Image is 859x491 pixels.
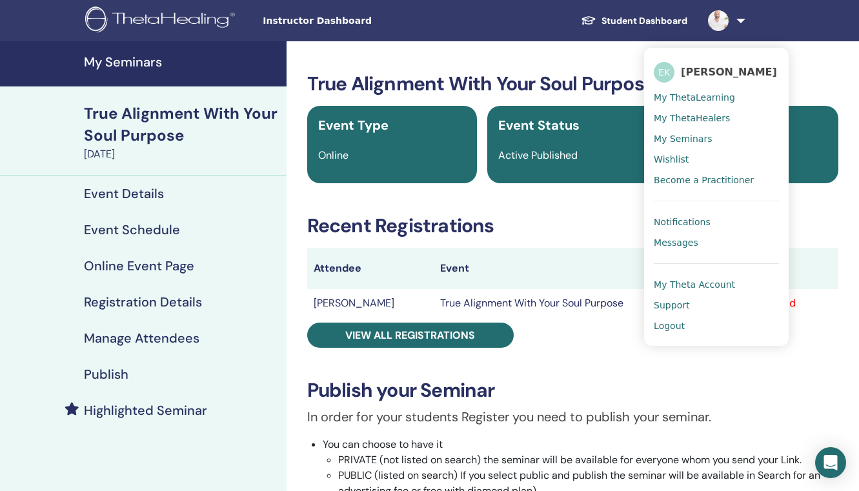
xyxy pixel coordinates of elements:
a: Become a Practitioner [654,170,779,190]
a: Messages [654,232,779,253]
span: Support [654,299,689,311]
a: View all registrations [307,323,514,348]
img: graduation-cap-white.svg [581,15,596,26]
span: Notifications [654,216,711,228]
span: Online [318,148,349,162]
div: Open Intercom Messenger [815,447,846,478]
h4: Online Event Page [84,258,194,274]
img: logo.png [85,6,239,35]
p: In order for your students Register you need to publish your seminar. [307,407,838,426]
div: [DATE] [84,146,279,162]
span: My Seminars [654,133,712,145]
h4: Publish [84,366,128,382]
a: Support [654,295,779,316]
a: My Theta Account [654,274,779,295]
div: True Alignment With Your Soul Purpose [84,103,279,146]
span: My ThetaLearning [654,92,735,103]
td: True Alignment With Your Soul Purpose [434,289,700,317]
h4: Registration Details [84,294,202,310]
a: Wishlist [654,149,779,170]
h3: True Alignment With Your Soul Purpose [307,72,838,95]
span: Active Published [498,148,578,162]
a: My ThetaLearning [654,87,779,108]
span: Messages [654,237,698,248]
a: Student Dashboard [571,9,698,33]
a: Notifications [654,212,779,232]
span: View all registrations [345,328,475,342]
a: My ThetaHealers [654,108,779,128]
span: My ThetaHealers [654,112,730,124]
a: Logout [654,316,779,336]
span: Wishlist [654,154,689,165]
img: default.jpg [708,10,729,31]
li: PRIVATE (not listed on search) the seminar will be available for everyone whom you send your Link. [338,452,838,468]
a: My Seminars [654,128,779,149]
a: True Alignment With Your Soul Purpose[DATE] [76,103,287,162]
h4: Highlighted Seminar [84,403,207,418]
span: Event Status [498,117,580,134]
h3: Publish your Seminar [307,379,838,402]
h4: Event Schedule [84,222,180,237]
h3: Recent Registrations [307,214,838,237]
a: EK[PERSON_NAME] [654,57,779,87]
span: [PERSON_NAME] [681,65,777,79]
th: Attendee [307,248,434,289]
td: [PERSON_NAME] [307,289,434,317]
span: Event Type [318,117,389,134]
span: EK [654,62,674,83]
span: Become a Practitioner [654,174,754,186]
h4: Event Details [84,186,164,201]
span: My Theta Account [654,279,735,290]
h4: Manage Attendees [84,330,199,346]
th: Event [434,248,700,289]
h4: My Seminars [84,54,279,70]
span: Instructor Dashboard [263,14,456,28]
span: Logout [654,320,685,332]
